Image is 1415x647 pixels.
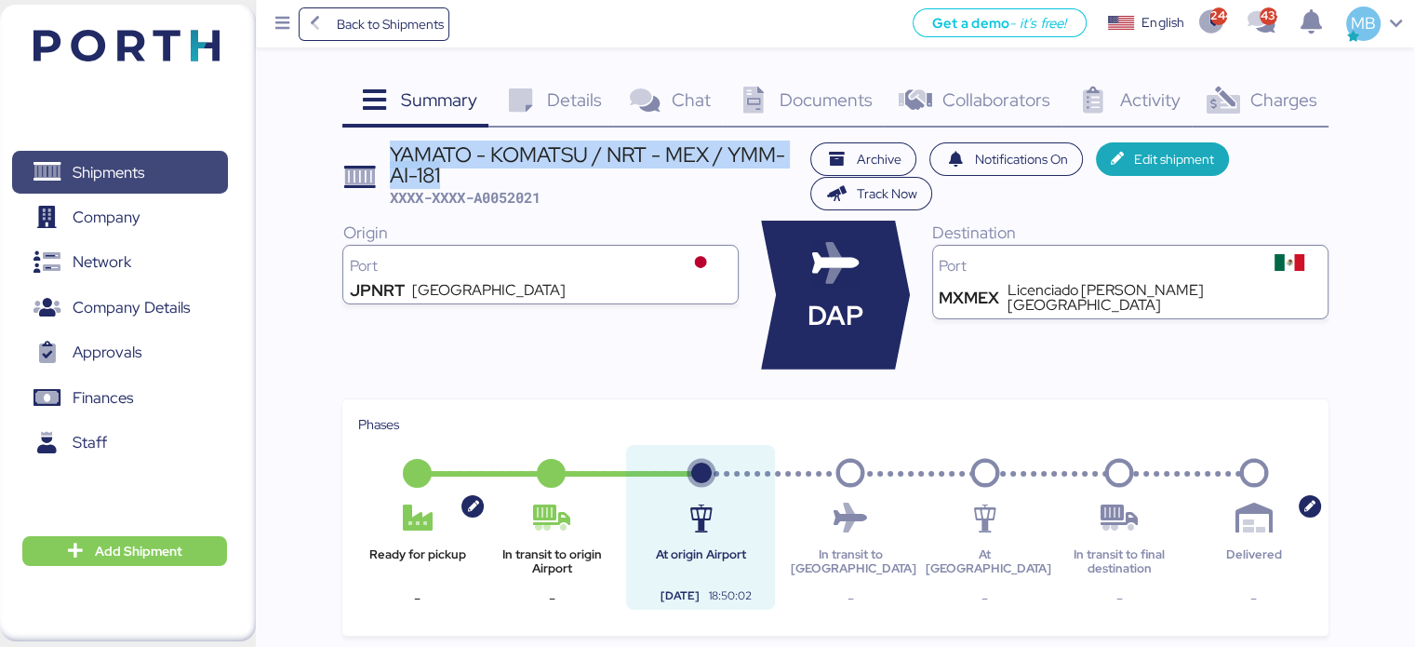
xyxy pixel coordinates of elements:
[1120,88,1181,112] span: Activity
[22,536,227,566] button: Add Shipment
[401,88,477,112] span: Summary
[1096,142,1229,176] button: Edit shipment
[791,548,910,575] div: In transit to [GEOGRAPHIC_DATA]
[932,221,1328,245] div: Destination
[641,548,760,575] div: At origin Airport
[357,587,476,610] div: -
[1134,148,1214,170] span: Edit shipment
[975,148,1068,170] span: Notifications On
[12,377,228,420] a: Finances
[939,259,1258,274] div: Port
[342,221,739,245] div: Origin
[857,148,901,170] span: Archive
[12,241,228,284] a: Network
[926,587,1045,610] div: -
[1141,13,1184,33] div: English
[336,13,443,35] span: Back to Shipments
[12,331,228,374] a: Approvals
[929,142,1084,176] button: Notifications On
[73,339,141,366] span: Approvals
[939,290,999,305] div: MXMEX
[12,287,228,330] a: Company Details
[791,587,910,610] div: -
[810,177,932,210] button: Track Now
[12,151,228,194] a: Shipments
[357,548,476,575] div: Ready for pickup
[1351,11,1376,35] span: MB
[780,88,873,112] span: Documents
[73,249,131,276] span: Network
[1060,548,1179,575] div: In transit to final destination
[1060,587,1179,610] div: -
[95,540,182,562] span: Add Shipment
[671,88,710,112] span: Chat
[926,548,1045,575] div: At [GEOGRAPHIC_DATA]
[73,294,190,321] span: Company Details
[810,142,916,176] button: Archive
[547,88,602,112] span: Details
[299,7,450,41] a: Back to Shipments
[12,196,228,239] a: Company
[390,144,801,186] div: YAMATO - KOMATSU / NRT - MEX / YMM-AI-181
[641,587,718,604] div: [DATE]
[492,548,611,575] div: In transit to origin Airport
[412,283,566,298] div: [GEOGRAPHIC_DATA]
[357,414,1313,435] div: Phases
[857,182,917,205] span: Track Now
[73,429,107,456] span: Staff
[267,8,299,40] button: Menu
[73,204,140,231] span: Company
[700,587,760,604] div: 18:50:02
[1195,548,1314,575] div: Delivered
[808,296,863,336] span: DAP
[942,88,1050,112] span: Collaborators
[390,188,541,207] span: XXXX-XXXX-A0052021
[1195,587,1314,610] div: -
[1249,88,1316,112] span: Charges
[349,259,668,274] div: Port
[492,587,611,610] div: -
[1008,283,1322,313] div: Licenciado [PERSON_NAME][GEOGRAPHIC_DATA]
[73,384,133,411] span: Finances
[349,283,404,298] div: JPNRT
[73,159,144,186] span: Shipments
[12,422,228,465] a: Staff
